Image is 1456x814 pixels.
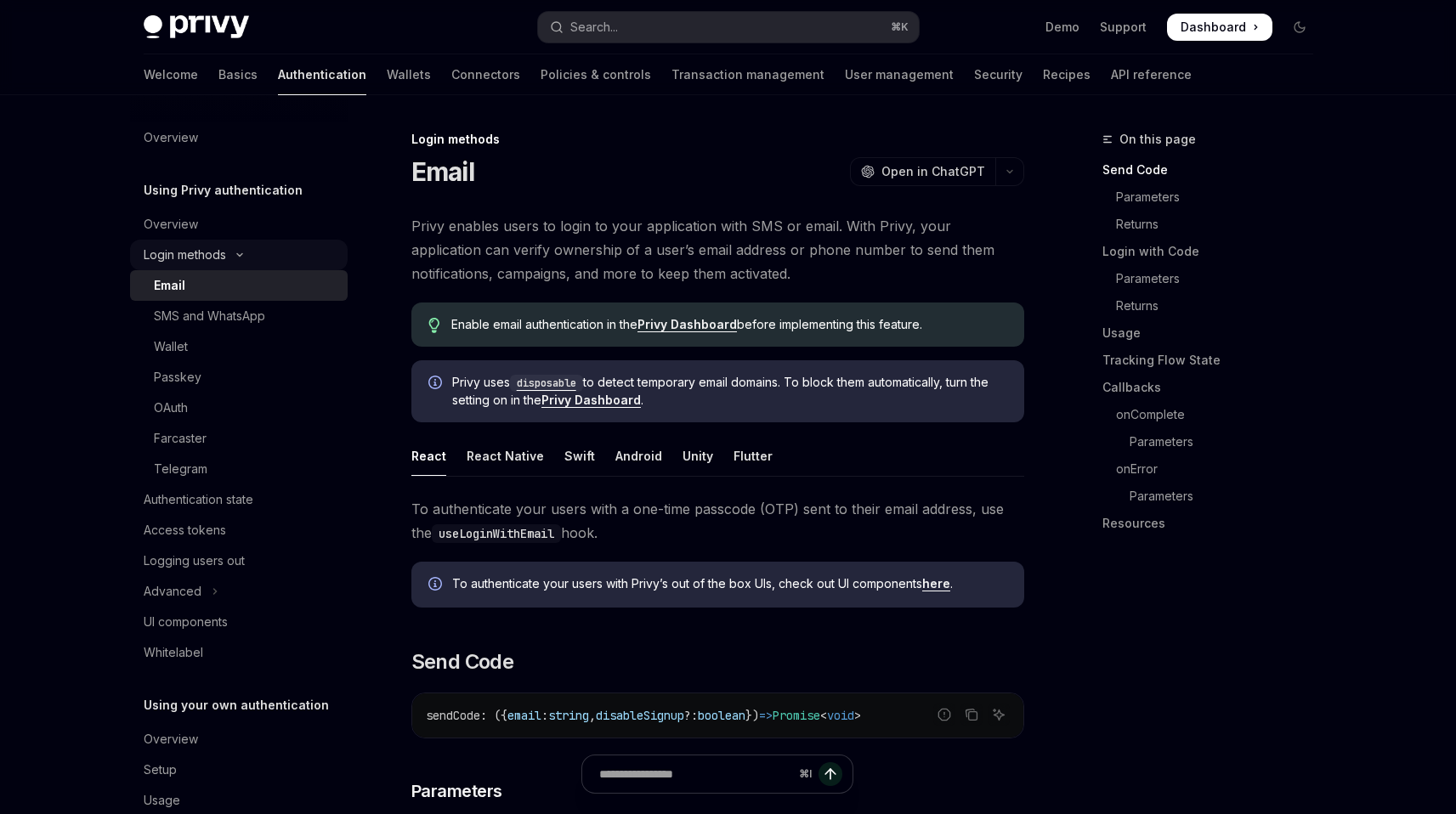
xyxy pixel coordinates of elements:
[154,459,207,479] div: Telegram
[1102,265,1327,292] a: Parameters
[507,708,541,723] span: email
[1102,483,1327,510] a: Parameters
[451,54,520,95] a: Connectors
[411,648,514,676] span: Send Code
[599,755,792,793] input: Ask a question...
[452,374,1007,409] span: Privy uses to detect temporary email domains. To block them automatically, turn the setting on in...
[1181,19,1246,36] span: Dashboard
[1102,374,1327,401] a: Callbacks
[451,316,1006,333] span: Enable email authentication in the before implementing this feature.
[1119,129,1196,150] span: On this page
[1167,14,1272,41] a: Dashboard
[548,708,589,723] span: string
[1102,156,1327,184] a: Send Code
[541,393,641,408] a: Privy Dashboard
[881,163,985,180] span: Open in ChatGPT
[411,497,1024,545] span: To authenticate your users with a one-time passcode (OTP) sent to their email address, use the hook.
[671,54,824,95] a: Transaction management
[1102,510,1327,537] a: Resources
[854,708,861,723] span: >
[144,214,198,235] div: Overview
[130,484,348,515] a: Authentication state
[589,708,596,723] span: ,
[845,54,954,95] a: User management
[1102,319,1327,347] a: Usage
[819,762,842,786] button: Send message
[154,398,188,418] div: OAuth
[411,156,474,187] h1: Email
[144,551,245,571] div: Logging users out
[130,240,348,270] button: Toggle Login methods section
[278,54,366,95] a: Authentication
[144,15,249,39] img: dark logo
[432,524,561,543] code: useLoginWithEmail
[452,575,1007,592] span: To authenticate your users with Privy’s out of the box UIs, check out UI components .
[1102,292,1327,319] a: Returns
[130,515,348,545] a: Access tokens
[154,306,265,326] div: SMS and WhatsApp
[988,704,1010,726] button: Ask AI
[933,704,955,726] button: Report incorrect code
[428,376,445,393] svg: Info
[541,708,548,723] span: :
[144,180,303,201] h5: Using Privy authentication
[130,607,348,637] a: UI components
[541,54,651,95] a: Policies & controls
[130,301,348,331] a: SMS and WhatsApp
[154,275,185,296] div: Email
[570,17,618,37] div: Search...
[480,708,507,723] span: : ({
[1111,54,1192,95] a: API reference
[564,436,595,476] div: Swift
[1286,14,1313,41] button: Toggle dark mode
[538,12,919,42] button: Open search
[759,708,773,723] span: =>
[130,270,348,301] a: Email
[426,708,480,723] span: sendCode
[428,577,445,594] svg: Info
[144,760,177,780] div: Setup
[130,209,348,240] a: Overview
[510,375,583,392] code: disposable
[467,436,544,476] div: React Native
[144,54,198,95] a: Welcome
[745,708,759,723] span: })
[130,545,348,576] a: Logging users out
[891,20,909,34] span: ⌘ K
[144,245,226,265] div: Login methods
[130,637,348,668] a: Whitelabel
[510,375,583,389] a: disposable
[144,612,228,632] div: UI components
[1043,54,1091,95] a: Recipes
[154,367,201,387] div: Passkey
[144,127,198,148] div: Overview
[218,54,258,95] a: Basics
[387,54,431,95] a: Wallets
[130,122,348,153] a: Overview
[144,729,198,749] div: Overview
[1102,238,1327,265] a: Login with Code
[827,708,854,723] span: void
[144,489,253,510] div: Authentication state
[130,755,348,785] a: Setup
[130,423,348,454] a: Farcaster
[1102,347,1327,374] a: Tracking Flow State
[974,54,1023,95] a: Security
[1045,19,1079,36] a: Demo
[1100,19,1147,36] a: Support
[820,708,827,723] span: <
[130,393,348,423] a: OAuth
[154,336,188,357] div: Wallet
[615,436,662,476] div: Android
[684,708,698,723] span: ?:
[428,318,440,333] svg: Tip
[1102,401,1327,428] a: onComplete
[1102,428,1327,455] a: Parameters
[411,214,1024,285] span: Privy enables users to login to your application with SMS or email. With Privy, your application ...
[850,157,995,186] button: Open in ChatGPT
[922,576,950,591] a: here
[130,576,348,607] button: Toggle Advanced section
[130,454,348,484] a: Telegram
[960,704,983,726] button: Copy the contents from the code block
[154,428,207,449] div: Farcaster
